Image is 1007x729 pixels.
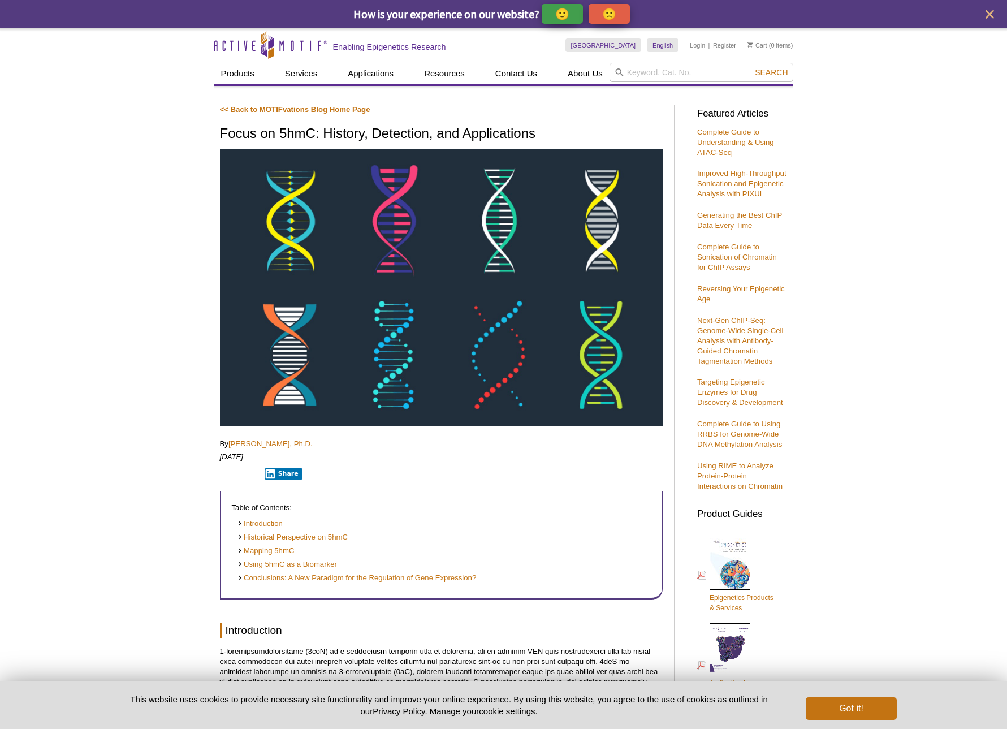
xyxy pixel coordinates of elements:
li: (0 items) [747,38,793,52]
a: Privacy Policy [373,706,425,716]
a: Contact Us [489,63,544,84]
iframe: Intercom live chat [969,691,996,718]
a: Products [214,63,261,84]
p: This website uses cookies to provide necessary site functionality and improve your online experie... [111,693,788,717]
button: Got it! [806,697,896,720]
p: By [220,439,663,449]
button: Search [751,67,791,77]
a: Antibodies forEpigenetics &Gene Regulation [697,622,760,710]
a: Generating the Best ChIP Data Every Time [697,211,782,230]
span: Search [755,68,788,77]
a: Complete Guide to Sonication of Chromatin for ChIP Assays [697,243,777,271]
a: Using 5hmC as a Biomarker [237,559,337,570]
a: Targeting Epigenetic Enzymes for Drug Discovery & Development [697,378,783,407]
span: Antibodies for Epigenetics & Gene Regulation [710,679,760,708]
span: Epigenetics Products & Services [710,594,773,612]
a: Services [278,63,325,84]
a: [PERSON_NAME], Ph.D. [228,439,313,448]
a: Complete Guide to Understanding & Using ATAC-Seq [697,128,774,157]
span: How is your experience on our website? [353,7,539,21]
h2: Enabling Epigenetics Research [333,42,446,52]
a: About Us [561,63,610,84]
a: Mapping 5hmC [237,546,295,557]
a: [GEOGRAPHIC_DATA] [565,38,642,52]
li: | [708,38,710,52]
a: English [647,38,678,52]
em: [DATE] [220,452,244,461]
h1: Focus on 5hmC: History, Detection, and Applications [220,126,663,143]
button: cookie settings [479,706,535,716]
a: Resources [417,63,472,84]
a: Epigenetics Products& Services [697,537,773,614]
a: Historical Perspective on 5hmC [237,532,348,543]
a: Register [713,41,736,49]
p: Table of Contents: [232,503,651,513]
a: Reversing Your Epigenetic Age [697,284,785,303]
button: Share [265,468,302,480]
button: close [983,7,997,21]
h3: Product Guides [697,503,788,519]
a: Conclusions: A New Paradigm for the Regulation of Gene Expression? [237,573,477,584]
a: Complete Guide to Using RRBS for Genome-Wide DNA Methylation Analysis [697,420,782,448]
img: Epi_brochure_140604_cover_web_70x200 [710,538,750,590]
iframe: X Post Button [220,468,257,479]
img: DNA Strands [220,149,663,426]
a: Login [690,41,705,49]
a: Cart [747,41,767,49]
a: Applications [341,63,400,84]
input: Keyword, Cat. No. [610,63,793,82]
p: 🙂 [555,7,569,21]
img: Your Cart [747,42,753,48]
a: Next-Gen ChIP-Seq: Genome-Wide Single-Cell Analysis with Antibody-Guided Chromatin Tagmentation M... [697,316,783,365]
a: Improved High-Throughput Sonication and Epigenetic Analysis with PIXUL [697,169,786,198]
a: << Back to MOTIFvations Blog Home Page [220,105,370,114]
a: Introduction [237,519,283,529]
h2: Introduction [220,623,663,638]
h3: Featured Articles [697,109,788,119]
p: 🙁 [602,7,616,21]
a: Using RIME to Analyze Protein-Protein Interactions on Chromatin [697,461,783,490]
img: Abs_epi_2015_cover_web_70x200 [710,623,750,675]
